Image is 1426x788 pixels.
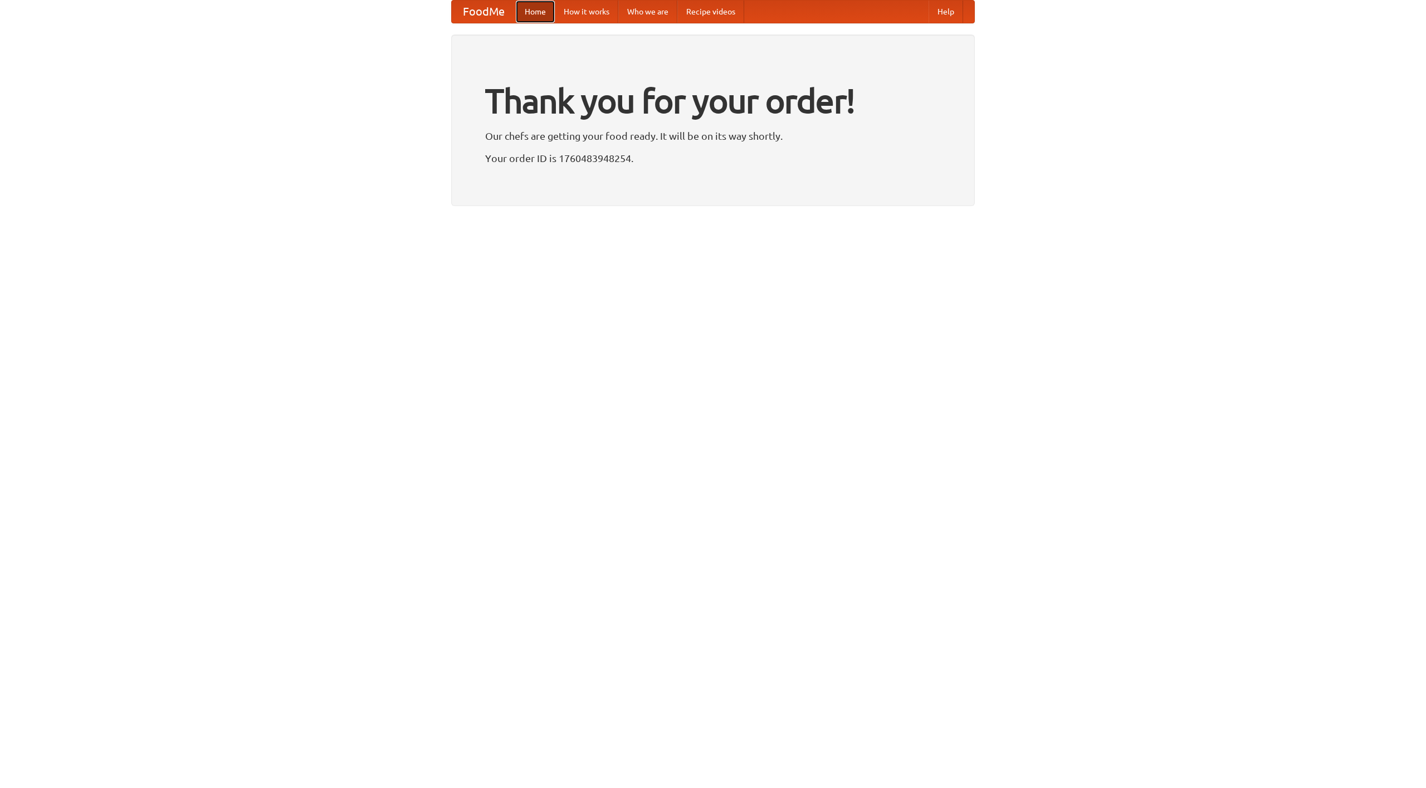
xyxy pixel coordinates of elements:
[555,1,618,23] a: How it works
[677,1,744,23] a: Recipe videos
[485,150,941,167] p: Your order ID is 1760483948254.
[929,1,963,23] a: Help
[516,1,555,23] a: Home
[485,74,941,128] h1: Thank you for your order!
[485,128,941,144] p: Our chefs are getting your food ready. It will be on its way shortly.
[452,1,516,23] a: FoodMe
[618,1,677,23] a: Who we are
